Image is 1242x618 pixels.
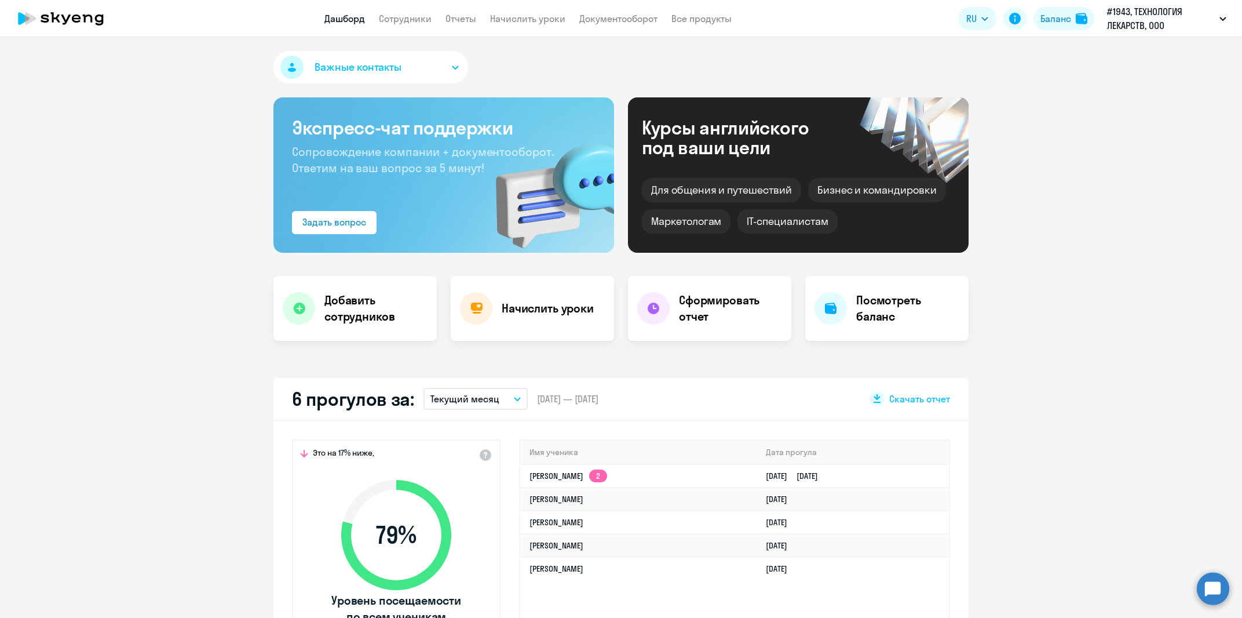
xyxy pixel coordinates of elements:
[966,12,977,26] span: RU
[529,494,583,504] a: [PERSON_NAME]
[520,441,757,464] th: Имя ученика
[324,13,365,24] a: Дашборд
[315,60,401,75] span: Важные контакты
[1076,13,1087,24] img: balance
[1033,7,1094,30] button: Балансbalance
[642,118,840,157] div: Курсы английского под ваши цели
[324,292,428,325] h4: Добавить сотрудников
[292,116,596,139] h3: Экспресс-чат поддержки
[529,540,583,551] a: [PERSON_NAME]
[292,211,377,234] button: Задать вопрос
[273,51,468,83] button: Важные контакты
[313,448,374,461] span: Это на 17% ниже,
[766,517,797,528] a: [DATE]
[330,521,463,549] span: 79 %
[1040,12,1071,26] div: Баланс
[766,564,797,574] a: [DATE]
[757,441,949,464] th: Дата прогула
[642,178,801,202] div: Для общения и путешествий
[529,471,607,481] a: [PERSON_NAME]2
[479,122,614,253] img: bg-img
[490,13,565,24] a: Начислить уроки
[671,13,732,24] a: Все продукты
[1101,5,1232,32] button: #1943, ТЕХНОЛОГИЯ ЛЕКАРСТВ, ООО
[589,470,607,482] app-skyeng-badge: 2
[529,517,583,528] a: [PERSON_NAME]
[642,209,730,234] div: Маркетологам
[808,178,946,202] div: Бизнес и командировки
[529,564,583,574] a: [PERSON_NAME]
[766,494,797,504] a: [DATE]
[423,388,528,410] button: Текущий месяц
[766,471,827,481] a: [DATE][DATE]
[889,392,950,405] span: Скачать отчет
[1107,5,1215,32] p: #1943, ТЕХНОЛОГИЯ ЛЕКАРСТВ, ООО
[579,13,657,24] a: Документооборот
[292,144,554,175] span: Сопровождение компании + документооборот. Ответим на ваш вопрос за 5 минут!
[379,13,432,24] a: Сотрудники
[856,292,959,325] h4: Посмотреть баланс
[679,292,782,325] h4: Сформировать отчет
[445,13,476,24] a: Отчеты
[737,209,837,234] div: IT-специалистам
[766,540,797,551] a: [DATE]
[292,387,414,410] h2: 6 прогулов за:
[302,215,366,229] div: Задать вопрос
[958,7,996,30] button: RU
[502,300,594,317] h4: Начислить уроки
[537,392,598,405] span: [DATE] — [DATE]
[430,392,499,406] p: Текущий месяц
